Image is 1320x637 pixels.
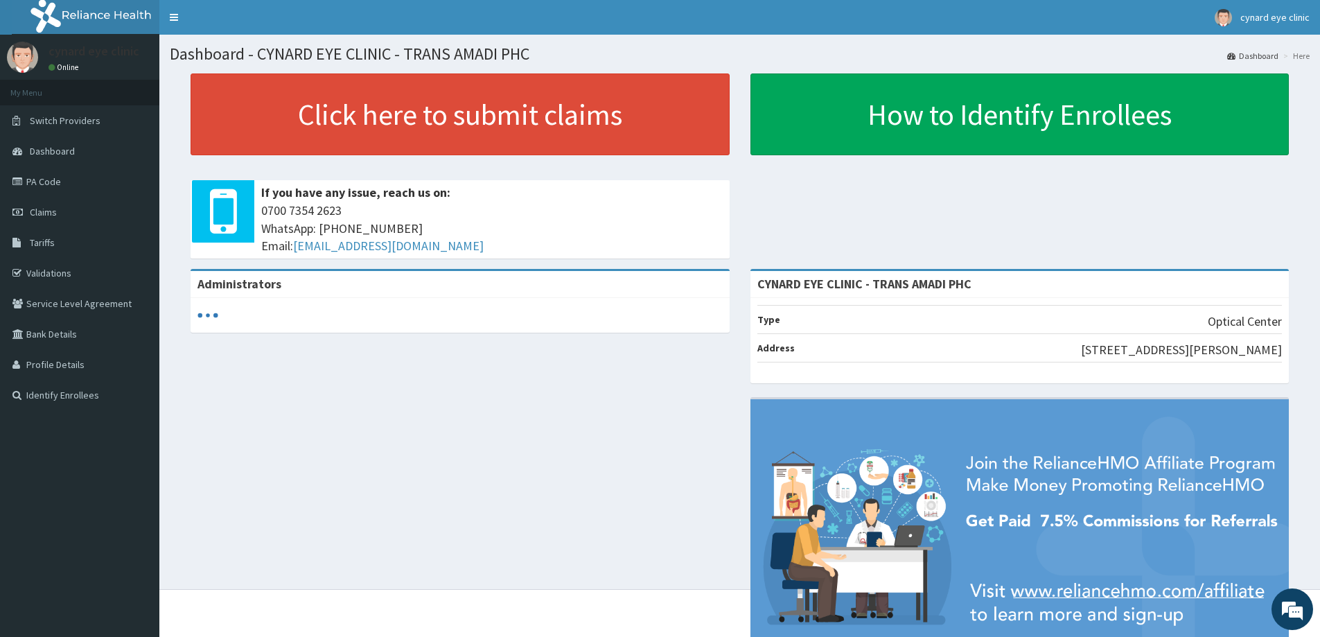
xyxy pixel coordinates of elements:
[750,73,1290,155] a: How to Identify Enrollees
[30,236,55,249] span: Tariffs
[1215,9,1232,26] img: User Image
[1227,50,1278,62] a: Dashboard
[30,145,75,157] span: Dashboard
[170,45,1310,63] h1: Dashboard - CYNARD EYE CLINIC - TRANS AMADI PHC
[757,342,795,354] b: Address
[197,276,281,292] b: Administrators
[30,206,57,218] span: Claims
[197,305,218,326] svg: audio-loading
[293,238,484,254] a: [EMAIL_ADDRESS][DOMAIN_NAME]
[261,202,723,255] span: 0700 7354 2623 WhatsApp: [PHONE_NUMBER] Email:
[261,184,450,200] b: If you have any issue, reach us on:
[30,114,100,127] span: Switch Providers
[1240,11,1310,24] span: cynard eye clinic
[757,313,780,326] b: Type
[7,42,38,73] img: User Image
[49,62,82,72] a: Online
[49,45,139,58] p: cynard eye clinic
[1208,313,1282,331] p: Optical Center
[191,73,730,155] a: Click here to submit claims
[757,276,971,292] strong: CYNARD EYE CLINIC - TRANS AMADI PHC
[1081,341,1282,359] p: [STREET_ADDRESS][PERSON_NAME]
[1280,50,1310,62] li: Here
